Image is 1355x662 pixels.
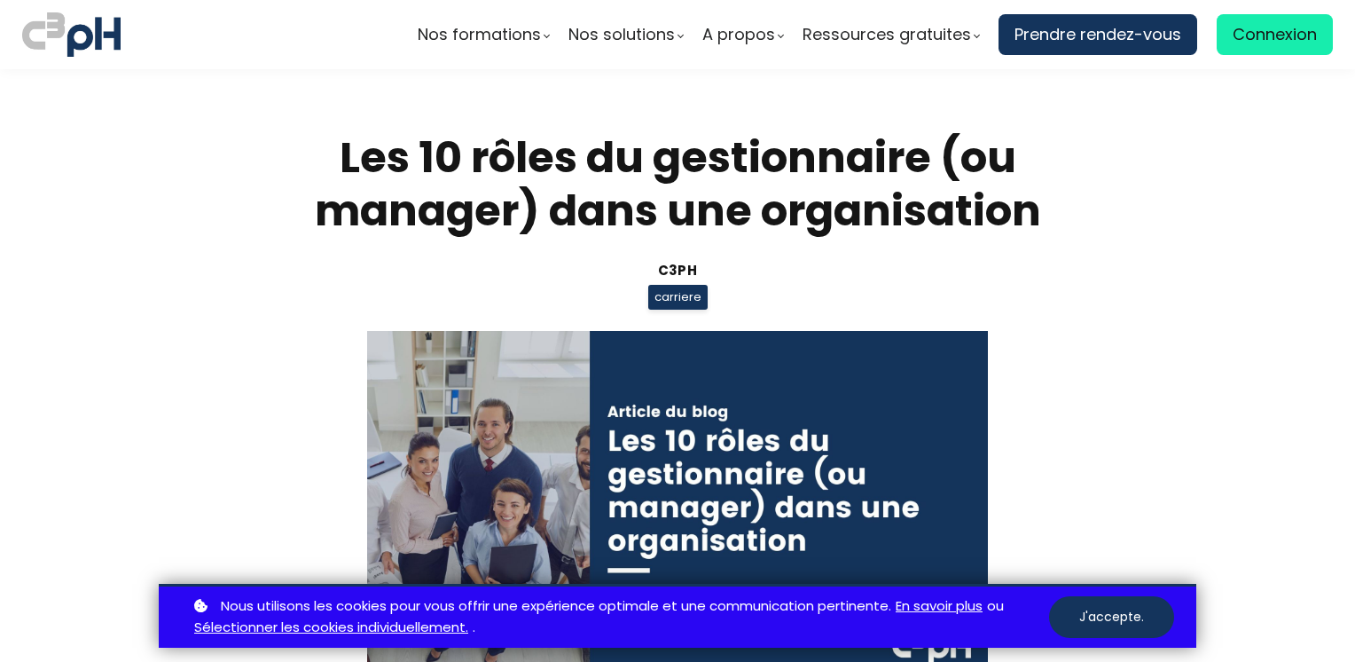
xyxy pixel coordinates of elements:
img: logo C3PH [22,9,121,60]
span: Connexion [1233,21,1317,48]
a: Connexion [1217,14,1333,55]
div: C3pH [265,260,1090,280]
iframe: chat widget [9,623,190,662]
p: ou . [190,595,1049,640]
span: Nos formations [418,21,541,48]
span: A propos [702,21,775,48]
span: carriere [648,285,708,310]
a: En savoir plus [896,595,983,618]
a: Sélectionner les cookies individuellement. [194,617,468,639]
span: Prendre rendez-vous [1014,21,1181,48]
span: Ressources gratuites [803,21,971,48]
a: Prendre rendez-vous [999,14,1197,55]
h1: Les 10 rôles du gestionnaire (ou manager) dans une organisation [265,131,1090,238]
span: Nous utilisons les cookies pour vous offrir une expérience optimale et une communication pertinente. [221,595,891,618]
button: J'accepte. [1049,596,1174,638]
span: Nos solutions [568,21,675,48]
